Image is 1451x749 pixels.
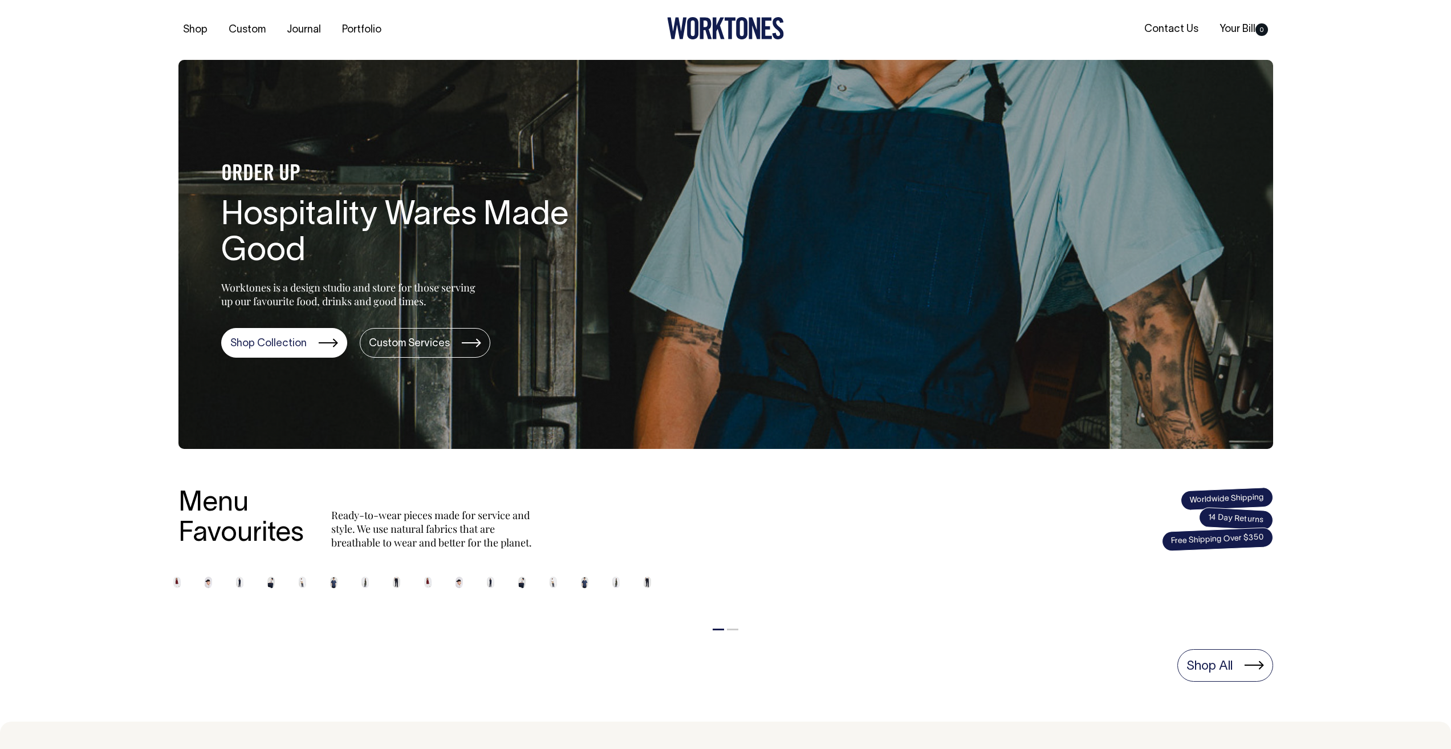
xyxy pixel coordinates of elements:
[330,577,338,588] img: Dynamo Shirt
[580,577,588,588] img: Dynamo Shirt
[1180,487,1273,511] span: Worldwide Shipping
[424,577,432,588] img: Mo Apron
[221,163,586,187] h4: ORDER UP
[518,577,526,588] img: Store Bag
[1255,23,1268,36] span: 0
[1215,20,1273,39] a: Your Bill0
[392,577,400,588] img: Nice Pant
[1161,527,1273,552] span: Free Shipping Over $350
[486,577,494,588] img: Unstructured Blazer
[235,577,243,588] img: Unstructured Blazer
[173,577,181,588] img: Mo Apron
[727,629,738,630] button: 2 of 2
[267,577,275,588] img: Store Bag
[221,328,347,358] a: Shop Collection
[612,577,620,588] img: Birdy Apron
[338,21,386,39] a: Portfolio
[713,629,724,630] button: 1 of 2
[204,577,212,588] img: Blank Dad Cap
[361,577,369,588] img: Birdy Apron
[1198,507,1274,531] span: 14 Day Returns
[1177,649,1273,681] a: Shop All
[178,489,304,549] h3: Menu Favourites
[455,577,463,588] img: Blank Dad Cap
[224,21,270,39] a: Custom
[282,21,326,39] a: Journal
[298,577,306,588] img: Bobby Apron
[221,198,586,271] h1: Hospitality Wares Made Good
[221,281,481,308] p: Worktones is a design studio and store for those serving up our favourite food, drinks and good t...
[331,508,536,549] p: Ready-to-wear pieces made for service and style. We use natural fabrics that are breathable to we...
[360,328,490,358] a: Custom Services
[178,21,212,39] a: Shop
[549,577,557,588] img: Bobby Apron
[1140,20,1203,39] a: Contact Us
[643,577,651,588] img: Nice Pant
